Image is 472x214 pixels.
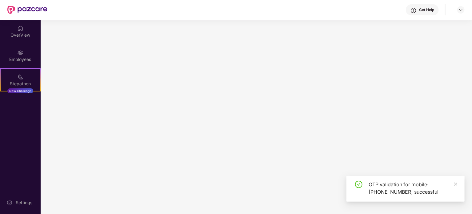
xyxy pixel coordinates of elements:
[355,181,362,188] span: check-circle
[17,74,23,80] img: svg+xml;base64,PHN2ZyB4bWxucz0iaHR0cDovL3d3dy53My5vcmcvMjAwMC9zdmciIHdpZHRoPSIyMSIgaGVpZ2h0PSIyMC...
[17,25,23,31] img: svg+xml;base64,PHN2ZyBpZD0iSG9tZSIgeG1sbnM9Imh0dHA6Ly93d3cudzMub3JnLzIwMDAvc3ZnIiB3aWR0aD0iMjAiIG...
[6,200,13,206] img: svg+xml;base64,PHN2ZyBpZD0iU2V0dGluZy0yMHgyMCIgeG1sbnM9Imh0dHA6Ly93d3cudzMub3JnLzIwMDAvc3ZnIiB3aW...
[7,6,47,14] img: New Pazcare Logo
[410,7,417,14] img: svg+xml;base64,PHN2ZyBpZD0iSGVscC0zMngzMiIgeG1sbnM9Imh0dHA6Ly93d3cudzMub3JnLzIwMDAvc3ZnIiB3aWR0aD...
[369,181,457,196] div: OTP validation for mobile: [PHONE_NUMBER] successful
[454,182,458,186] span: close
[14,200,34,206] div: Settings
[7,88,33,93] div: New Challenge
[458,7,463,12] img: svg+xml;base64,PHN2ZyBpZD0iRHJvcGRvd24tMzJ4MzIiIHhtbG5zPSJodHRwOi8vd3d3LnczLm9yZy8yMDAwL3N2ZyIgd2...
[1,81,40,87] div: Stepathon
[17,50,23,56] img: svg+xml;base64,PHN2ZyBpZD0iRW1wbG95ZWVzIiB4bWxucz0iaHR0cDovL3d3dy53My5vcmcvMjAwMC9zdmciIHdpZHRoPS...
[419,7,434,12] div: Get Help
